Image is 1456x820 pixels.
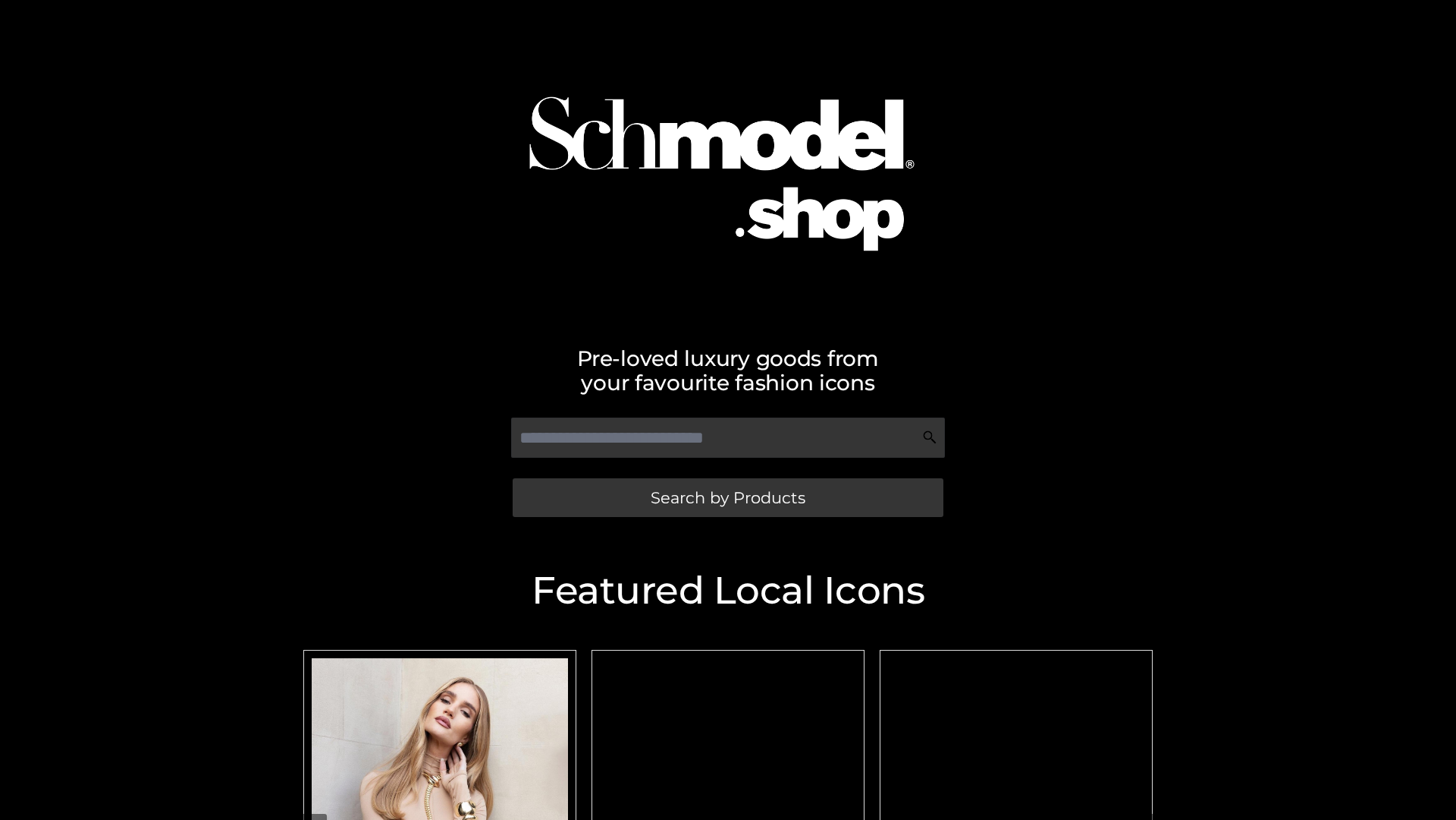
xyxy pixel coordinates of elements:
span: Search by Products [651,490,805,506]
h2: Pre-loved luxury goods from your favourite fashion icons [296,346,1160,395]
a: Search by Products [513,478,943,517]
h2: Featured Local Icons​ [296,572,1160,610]
img: Search Icon [922,430,937,445]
